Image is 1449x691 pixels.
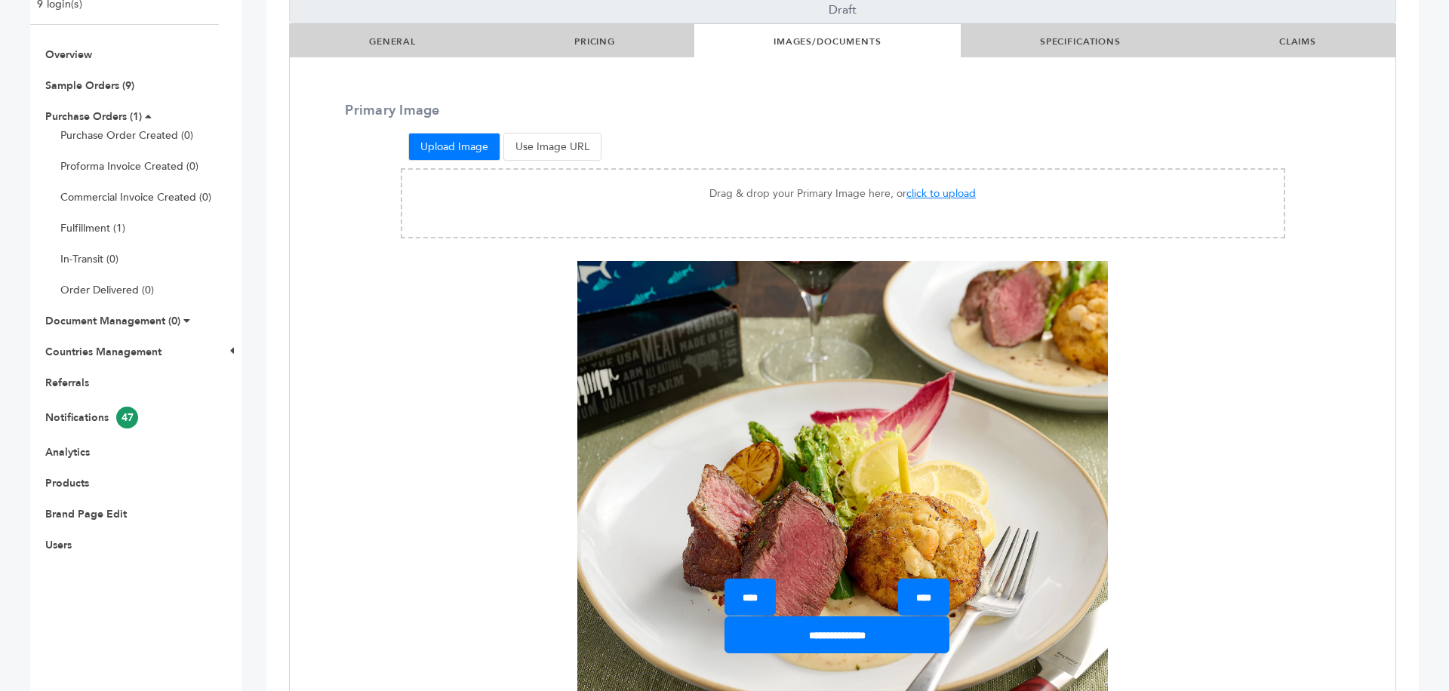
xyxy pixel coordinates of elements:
[1040,35,1121,48] a: SPECIFICATIONS
[116,407,138,428] span: 47
[60,159,198,174] a: Proforma Invoice Created (0)
[45,48,92,62] a: Overview
[503,133,601,161] button: Use Image URL
[45,507,127,521] a: Brand Page Edit
[45,410,138,425] a: Notifications47
[60,221,125,235] a: Fulfillment (1)
[45,314,180,328] a: Document Management (0)
[45,78,134,93] a: Sample Orders (9)
[45,445,90,459] a: Analytics
[408,133,500,161] button: Upload Image
[45,476,89,490] a: Products
[60,283,154,297] a: Order Delivered (0)
[60,252,118,266] a: In-Transit (0)
[1279,35,1316,48] a: CLAIMS
[290,101,451,120] label: Primary Image
[906,186,976,201] span: click to upload
[417,185,1269,203] p: Drag & drop your Primary Image here, or
[60,190,211,204] a: Commercial Invoice Created (0)
[574,35,615,48] a: PRICING
[45,345,162,359] a: Countries Management
[45,538,72,552] a: Users
[45,376,89,390] a: Referrals
[60,128,193,143] a: Purchase Order Created (0)
[369,35,416,48] a: GENERAL
[45,109,142,124] a: Purchase Orders (1)
[774,35,881,48] a: IMAGES/DOCUMENTS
